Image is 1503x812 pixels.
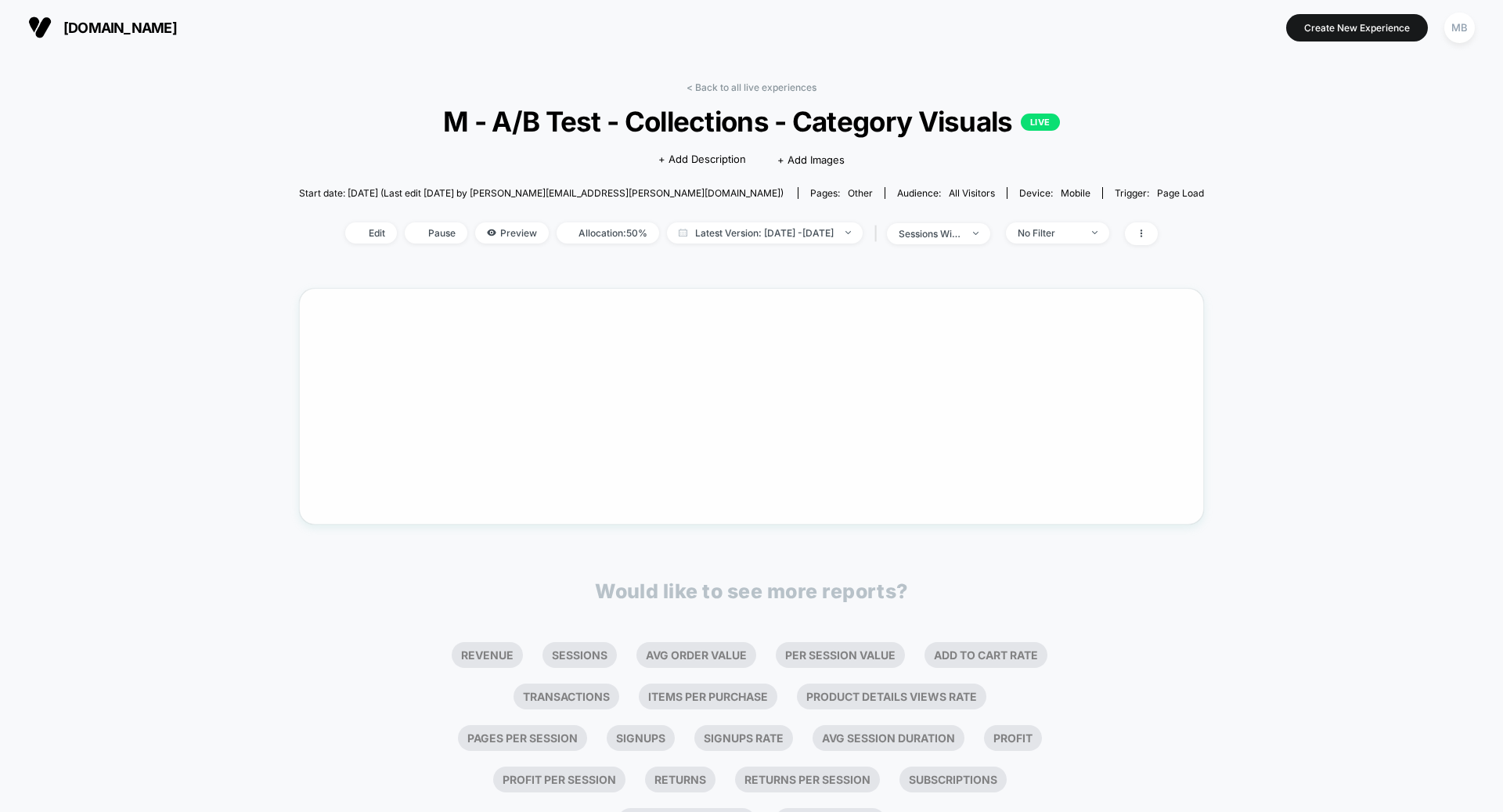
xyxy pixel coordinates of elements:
[1018,227,1080,239] div: No Filter
[23,15,182,40] button: [DOMAIN_NAME]
[925,642,1047,668] li: Add To Cart Rate
[735,767,880,792] li: Returns Per Session
[345,222,397,244] span: Edit
[458,725,587,751] li: Pages Per Session
[475,222,549,244] span: Preview
[679,229,687,236] img: calendar
[797,684,986,709] li: Product Details Views Rate
[984,725,1042,751] li: Profit
[848,187,873,199] span: other
[636,642,756,668] li: Avg Order Value
[514,684,619,709] li: Transactions
[405,222,467,244] span: Pause
[1115,187,1204,199] div: Trigger:
[694,725,793,751] li: Signups Rate
[28,16,52,39] img: Visually logo
[493,767,625,792] li: Profit Per Session
[845,231,851,234] img: end
[949,187,995,199] span: All Visitors
[687,81,816,93] a: < Back to all live experiences
[813,725,964,751] li: Avg Session Duration
[1157,187,1204,199] span: Page Load
[452,642,523,668] li: Revenue
[973,232,979,235] img: end
[542,642,617,668] li: Sessions
[1286,14,1428,42] button: Create New Experience
[639,684,777,709] li: Items Per Purchase
[607,725,675,751] li: Signups
[1440,12,1480,44] button: MB
[595,579,908,603] p: Would like to see more reports?
[1092,231,1098,234] img: end
[299,187,784,199] span: Start date: [DATE] (Last edit [DATE] by [PERSON_NAME][EMAIL_ADDRESS][PERSON_NAME][DOMAIN_NAME])
[810,187,873,199] div: Pages:
[899,228,961,240] div: sessions with impression
[63,20,177,36] span: [DOMAIN_NAME]
[344,105,1159,138] span: M - A/B Test - Collections - Category Visuals
[1007,187,1102,199] span: Device:
[899,767,1007,792] li: Subscriptions
[776,642,905,668] li: Per Session Value
[897,187,995,199] div: Audience:
[777,153,845,166] span: + Add Images
[870,222,887,245] span: |
[1021,114,1060,131] p: LIVE
[1061,187,1090,199] span: mobile
[1444,13,1475,43] div: MB
[658,152,746,168] span: + Add Description
[557,222,659,244] span: Allocation: 50%
[667,222,863,244] span: Latest Version: [DATE] - [DATE]
[645,767,715,792] li: Returns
